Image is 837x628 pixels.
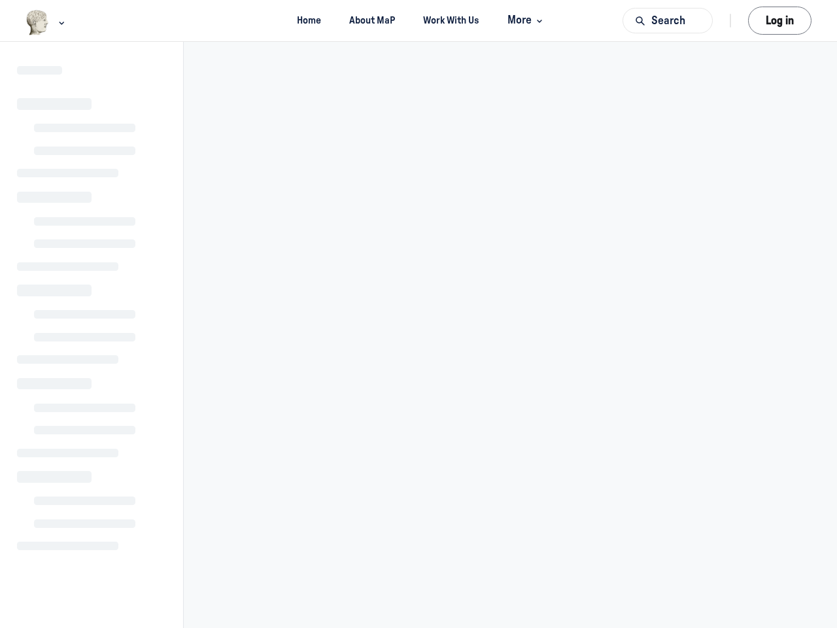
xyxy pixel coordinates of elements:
[496,9,552,33] button: More
[337,9,406,33] a: About MaP
[507,12,546,29] span: More
[285,9,332,33] a: Home
[26,10,50,35] img: Museums as Progress logo
[412,9,491,33] a: Work With Us
[748,7,811,35] button: Log in
[26,9,68,37] button: Museums as Progress logo
[623,8,713,33] button: Search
